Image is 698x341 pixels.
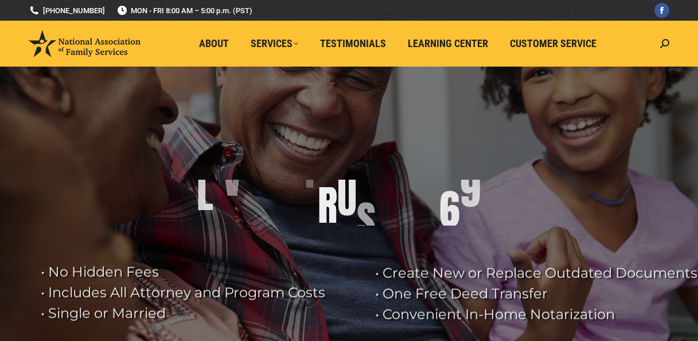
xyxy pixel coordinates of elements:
div: 9 [481,222,501,268]
a: Testimonials [312,33,394,55]
div: R [318,183,337,228]
span: Learning Center [408,37,488,50]
div: T [302,148,318,193]
a: Learning Center [400,33,496,55]
rs-layer: • No Hidden Fees • Includes All Attorney and Program Costs • Single or Married [41,262,354,324]
span: About [199,37,229,50]
div: 9 [460,166,481,212]
a: About [191,33,237,55]
a: Customer Service [502,33,605,55]
span: Services [251,37,298,50]
div: V [223,156,242,201]
img: National Association of Family Services [29,30,141,57]
span: Customer Service [510,37,596,50]
a: [PHONE_NUMBER] [29,5,105,16]
div: S [357,198,376,244]
a: Facebook page opens in new window [654,3,669,18]
div: L [197,170,213,216]
span: MON - FRI 8:00 AM – 5:00 p.m. (PST) [116,5,252,16]
div: 6 [439,187,460,232]
div: U [337,175,357,221]
span: Testimonials [320,37,386,50]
